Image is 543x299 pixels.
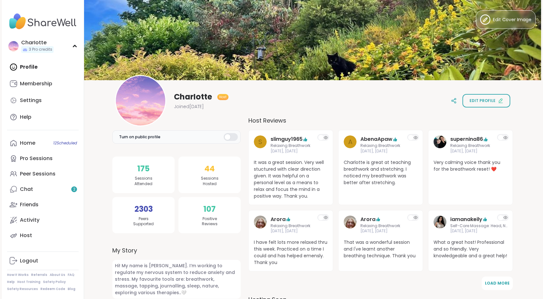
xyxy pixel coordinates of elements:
[344,135,357,154] a: A
[7,182,79,197] a: Chat2
[20,80,52,87] div: Membership
[7,76,79,91] a: Membership
[20,217,39,224] div: Activity
[450,216,482,223] a: iamanakeily
[360,228,401,234] span: [DATE], [DATE]
[73,187,75,192] span: 2
[344,239,418,259] span: That was a wonderful session and I've learnt another breathing technique. Thank you
[7,212,79,228] a: Activity
[348,137,352,147] span: A
[20,257,38,264] div: Logout
[134,176,152,187] span: Sessions Attended
[254,239,328,266] span: I have felt lots more relaxed thru this week. Practiced on a time I could and has helped emensly....
[40,287,65,291] a: Redeem Code
[20,186,33,193] div: Chat
[20,170,56,177] div: Peer Sessions
[43,280,66,284] a: Safety Policy
[254,216,267,228] img: Arora
[7,166,79,182] a: Peer Sessions
[434,216,446,228] img: iamanakeily
[434,216,446,234] a: iamanakeily
[482,277,513,290] button: Load More
[8,41,19,51] img: CharIotte
[7,280,15,284] a: Help
[20,140,35,147] div: Home
[7,109,79,125] a: Help
[434,239,507,259] span: What a great host! Professional and so friendly. Very knowledgeable and a great help!
[271,216,286,223] a: Arora
[29,47,52,52] span: 3 Pro credits
[7,228,79,243] a: Host
[137,163,150,175] span: 175
[258,137,262,147] span: s
[7,287,38,291] a: Safety Resources
[7,10,79,33] img: ShareWell Nav Logo
[470,98,496,104] span: Edit profile
[271,228,311,234] span: [DATE], [DATE]
[450,143,491,149] span: Relaxing Breathwork
[360,223,401,229] span: Relaxing Breathwork
[112,246,241,255] label: My Story
[462,94,510,107] button: Edit profile
[271,143,311,149] span: Relaxing Breathwork
[202,216,218,227] span: Positive Reviews
[360,143,401,149] span: Relaxing Breathwork
[20,232,32,239] div: Host
[163,134,168,140] iframe: Spotlight
[53,141,77,146] span: 12 Scheduled
[434,159,507,173] span: Very calming voice thank you for the breathwork reset! ❤️
[271,223,311,229] span: Relaxing Breathwork
[254,135,267,154] a: s
[116,76,165,125] img: CharIotte
[7,135,79,151] a: Home12Scheduled
[485,280,510,286] span: Load More
[133,216,154,227] span: Peers Supported
[254,216,267,234] a: Arora
[344,216,357,234] a: Arora
[203,203,216,215] span: 107
[7,93,79,108] a: Settings
[360,149,401,154] span: [DATE], [DATE]
[271,149,311,154] span: [DATE], [DATE]
[7,197,79,212] a: Friends
[450,135,483,143] a: supernina86
[219,95,227,99] span: Host
[434,135,446,154] a: supernina86
[493,16,531,23] span: Edit Cover Image
[476,10,536,29] button: Edit Cover Image
[31,273,47,277] a: Referrals
[174,92,212,102] span: CharIotte
[7,253,79,269] a: Logout
[20,114,31,121] div: Help
[271,135,303,143] a: slimguy1965
[360,216,375,223] a: Arora
[174,103,204,110] span: Joined [DATE]
[254,159,328,200] span: It was a great session. Very well stuctured with clear direction given. It was helpful on a perso...
[68,287,75,291] a: Blog
[20,155,53,162] div: Pro Sessions
[50,273,65,277] a: About Us
[450,228,507,234] span: [DATE], [DATE]
[119,134,160,140] span: Turn on public profile
[112,260,241,299] span: Hi! My name is [PERSON_NAME]. I‘m working to regulate my nervous system to reduce anxiety and str...
[434,135,446,148] img: supernina86
[68,273,74,277] a: FAQ
[7,151,79,166] a: Pro Sessions
[360,135,392,143] a: AbenaApaw
[20,97,42,104] div: Settings
[344,159,418,186] span: Charlotte is great at teaching breathwork and stretching. I noticed my breathwork was better afte...
[450,223,507,229] span: Self-Care Massage: Head, Neck & Shoulders
[134,203,153,215] span: 2303
[204,163,215,175] span: 44
[21,39,54,46] div: CharIotte
[20,201,39,208] div: Friends
[17,280,40,284] a: Host Training
[7,273,29,277] a: How It Works
[450,149,491,154] span: [DATE], [DATE]
[344,216,357,228] img: Arora
[201,176,219,187] span: Sessions Hosted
